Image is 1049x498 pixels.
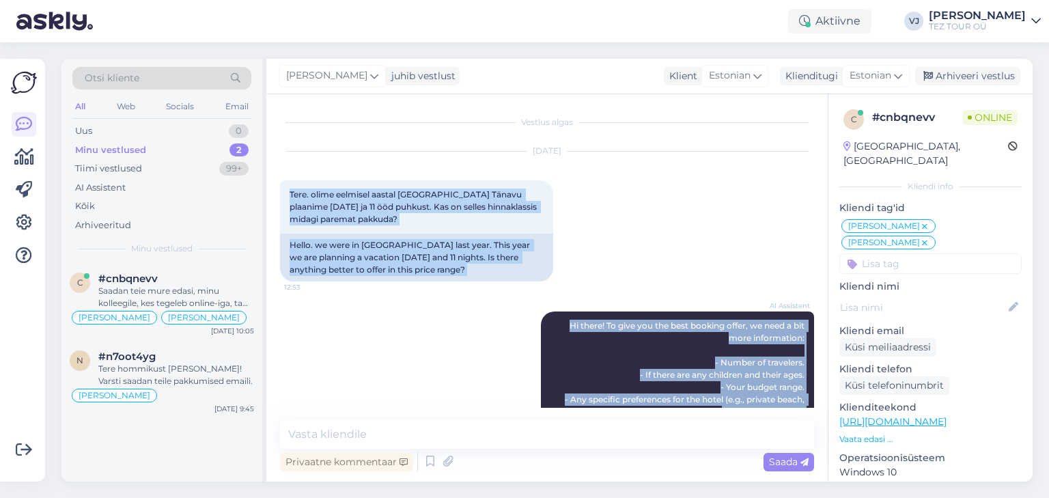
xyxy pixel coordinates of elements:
[759,301,810,311] span: AI Assistent
[214,404,254,414] div: [DATE] 9:45
[286,68,367,83] span: [PERSON_NAME]
[839,338,936,357] div: Küsi meiliaadressi
[280,234,553,281] div: Hello. we were in [GEOGRAPHIC_DATA] last year. This year we are planning a vacation [DATE] and 11...
[11,70,37,96] img: Askly Logo
[552,320,807,466] span: Hi there! To give you the best booking offer, we need a bit more information: - Number of travele...
[75,162,142,176] div: Tiimi vestlused
[839,451,1022,465] p: Operatsioonisüsteem
[839,400,1022,415] p: Klienditeekond
[76,355,83,365] span: n
[904,12,923,31] div: VJ
[229,143,249,157] div: 2
[75,143,146,157] div: Minu vestlused
[79,314,150,322] span: [PERSON_NAME]
[709,68,751,83] span: Estonian
[780,69,838,83] div: Klienditugi
[851,114,857,124] span: c
[962,110,1018,125] span: Online
[280,145,814,157] div: [DATE]
[850,68,891,83] span: Estonian
[223,98,251,115] div: Email
[75,124,92,138] div: Uus
[839,362,1022,376] p: Kliendi telefon
[929,10,1041,32] a: [PERSON_NAME]TEZ TOUR OÜ
[98,285,254,309] div: Saadan teie mure edasi, minu kolleegile, kes tegeleb online-iga, ta vastab teile emailiga.
[664,69,697,83] div: Klient
[839,415,947,428] a: [URL][DOMAIN_NAME]
[163,98,197,115] div: Socials
[229,124,249,138] div: 0
[929,21,1026,32] div: TEZ TOUR OÜ
[839,376,949,395] div: Küsi telefoninumbrit
[839,433,1022,445] p: Vaata edasi ...
[290,189,539,224] span: Tere. olime eelmisel aastal [GEOGRAPHIC_DATA] Tänavu plaanime [DATE] ja 11 ööd puhkust. Kas on se...
[839,279,1022,294] p: Kliendi nimi
[75,199,95,213] div: Kõik
[131,243,193,255] span: Minu vestlused
[114,98,138,115] div: Web
[848,222,920,230] span: [PERSON_NAME]
[788,9,871,33] div: Aktiivne
[75,219,131,232] div: Arhiveeritud
[72,98,88,115] div: All
[168,314,240,322] span: [PERSON_NAME]
[840,300,1006,315] input: Lisa nimi
[839,324,1022,338] p: Kliendi email
[872,109,962,126] div: # cnbqnevv
[843,139,1008,168] div: [GEOGRAPHIC_DATA], [GEOGRAPHIC_DATA]
[85,71,139,85] span: Otsi kliente
[848,238,920,247] span: [PERSON_NAME]
[915,67,1020,85] div: Arhiveeri vestlus
[75,181,126,195] div: AI Assistent
[98,350,156,363] span: #n7oot4yg
[386,69,456,83] div: juhib vestlust
[280,453,413,471] div: Privaatne kommentaar
[79,391,150,400] span: [PERSON_NAME]
[839,201,1022,215] p: Kliendi tag'id
[839,465,1022,480] p: Windows 10
[211,326,254,336] div: [DATE] 10:05
[219,162,249,176] div: 99+
[284,282,335,292] span: 12:53
[769,456,809,468] span: Saada
[280,116,814,128] div: Vestlus algas
[929,10,1026,21] div: [PERSON_NAME]
[77,277,83,288] span: c
[839,180,1022,193] div: Kliendi info
[839,253,1022,274] input: Lisa tag
[98,363,254,387] div: Tere hommikust [PERSON_NAME]! Varsti saadan teile pakkumised emaili.
[98,273,158,285] span: #cnbqnevv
